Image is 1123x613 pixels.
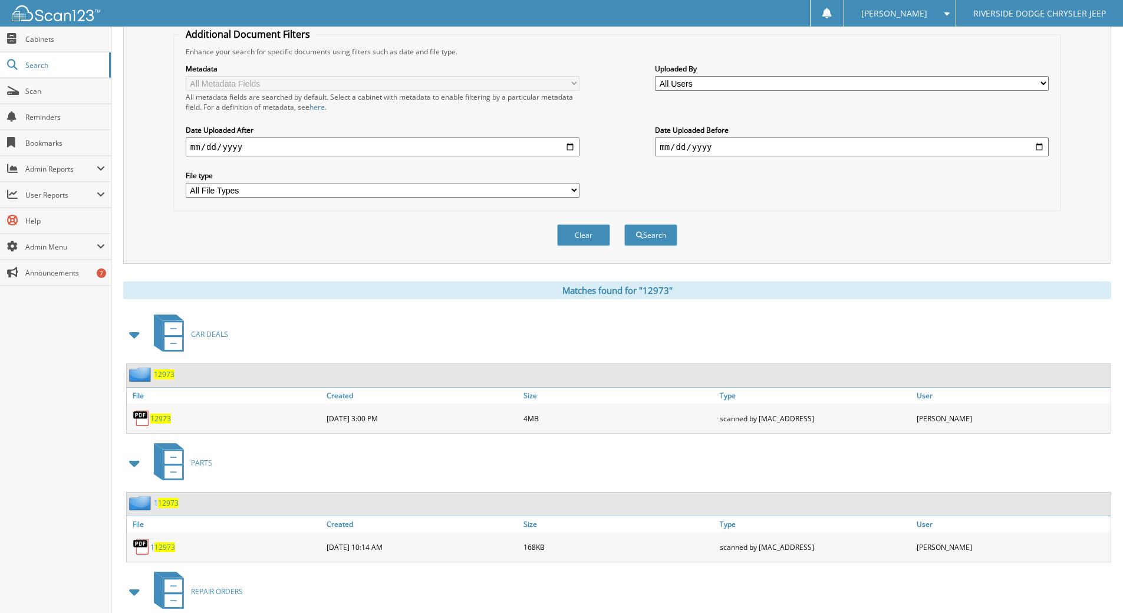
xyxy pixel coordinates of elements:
img: folder2.png [129,367,154,382]
label: File type [186,171,579,181]
a: PARTS [147,440,212,486]
a: CAR DEALS [147,311,228,358]
a: Size [521,388,717,404]
span: Bookmarks [25,138,105,148]
span: Help [25,216,105,226]
img: PDF.png [133,538,150,556]
label: Metadata [186,64,579,74]
img: PDF.png [133,409,150,427]
span: Admin Menu [25,242,97,252]
a: Created [324,388,521,404]
a: Size [521,516,717,532]
a: 12973 [154,369,174,379]
img: folder2.png [129,496,154,510]
span: Admin Reports [25,164,97,174]
div: scanned by [MAC_ADDRESS] [717,535,914,559]
a: 112973 [150,542,175,552]
div: 4MB [521,407,717,430]
a: 12973 [150,414,171,424]
span: [PERSON_NAME] [861,10,927,17]
div: Matches found for "12973" [123,281,1111,299]
div: 7 [97,268,106,278]
label: Uploaded By [655,64,1049,74]
a: User [914,388,1111,404]
label: Date Uploaded Before [655,125,1049,135]
span: Announcements [25,268,105,278]
a: Created [324,516,521,532]
span: 12973 [158,498,179,508]
div: All metadata fields are searched by default. Select a cabinet with metadata to enable filtering b... [186,92,579,112]
input: start [186,137,579,156]
span: Scan [25,86,105,96]
button: Search [624,224,677,246]
a: User [914,516,1111,532]
a: 112973 [154,498,179,508]
span: User Reports [25,190,97,200]
div: [DATE] 10:14 AM [324,535,521,559]
a: Type [717,388,914,404]
a: Type [717,516,914,532]
div: [PERSON_NAME] [914,535,1111,559]
span: RIVERSIDE DODGE CHRYSLER JEEP [973,10,1106,17]
span: Reminders [25,112,105,122]
span: PARTS [191,458,212,468]
img: scan123-logo-white.svg [12,5,100,21]
span: Cabinets [25,34,105,44]
div: [PERSON_NAME] [914,407,1111,430]
div: [DATE] 3:00 PM [324,407,521,430]
span: CAR DEALS [191,329,228,339]
div: Enhance your search for specific documents using filters such as date and file type. [180,47,1055,57]
a: File [127,516,324,532]
label: Date Uploaded After [186,125,579,135]
legend: Additional Document Filters [180,28,316,41]
div: scanned by [MAC_ADDRESS] [717,407,914,430]
div: 168KB [521,535,717,559]
span: REPAIR ORDERS [191,586,243,596]
span: Search [25,60,103,70]
a: here [309,102,325,112]
input: end [655,137,1049,156]
button: Clear [557,224,610,246]
a: File [127,388,324,404]
span: 12973 [154,542,175,552]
